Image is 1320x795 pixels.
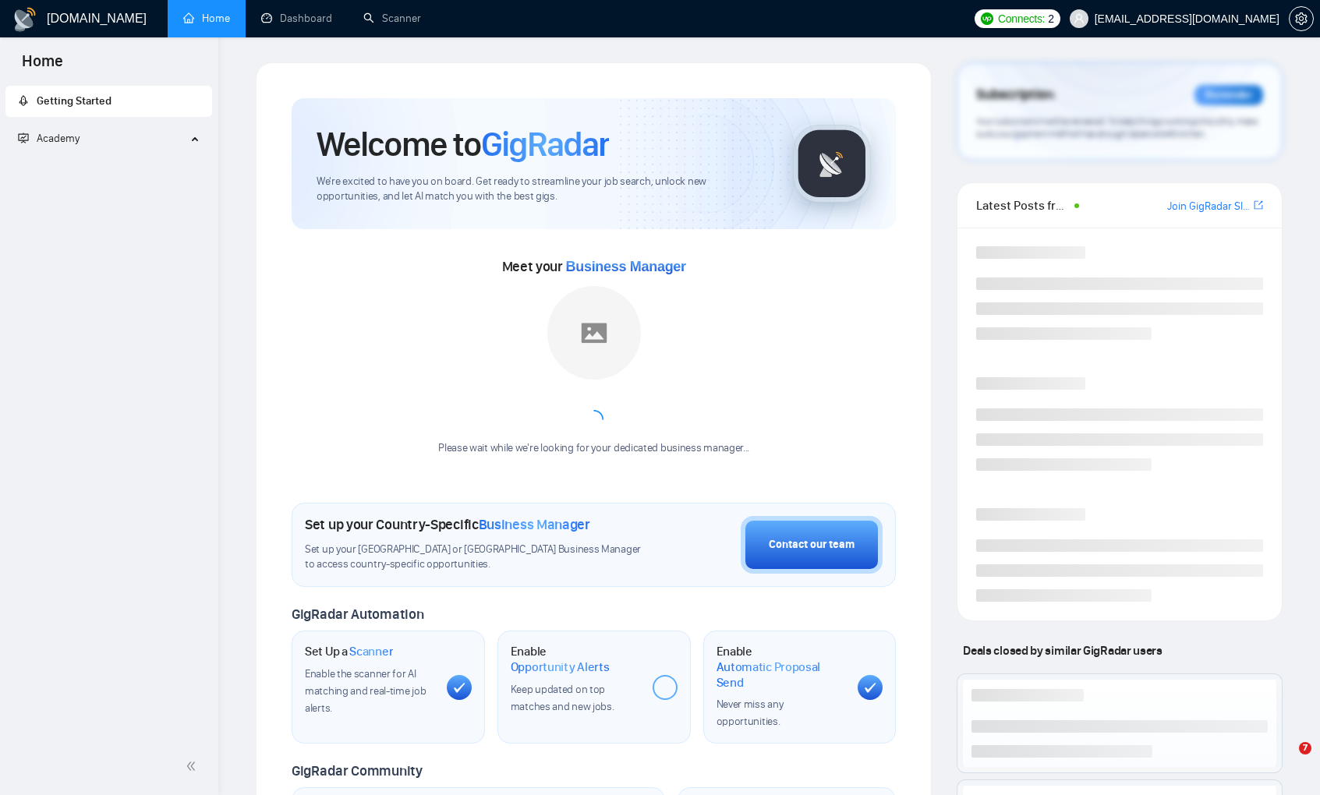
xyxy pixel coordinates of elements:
[1074,13,1085,24] span: user
[1289,12,1314,25] a: setting
[18,132,29,143] span: fund-projection-screen
[317,123,609,165] h1: Welcome to
[9,50,76,83] span: Home
[292,762,423,779] span: GigRadar Community
[547,286,641,380] img: placeholder.png
[1194,85,1263,105] div: Reminder
[976,82,1053,108] span: Subscription
[1289,6,1314,31] button: setting
[1254,199,1263,211] span: export
[976,115,1257,140] span: Your subscription will be renewed. To keep things running smoothly, make sure your payment method...
[741,516,883,574] button: Contact our team
[479,516,590,533] span: Business Manager
[305,542,652,572] span: Set up your [GEOGRAPHIC_DATA] or [GEOGRAPHIC_DATA] Business Manager to access country-specific op...
[429,441,759,456] div: Please wait while we're looking for your dedicated business manager...
[511,659,610,675] span: Opportunity Alerts
[37,94,111,108] span: Getting Started
[717,659,846,690] span: Automatic Proposal Send
[583,409,603,429] span: loading
[1167,198,1251,215] a: Join GigRadar Slack Community
[511,683,614,713] span: Keep updated on top matches and new jobs.
[717,644,846,690] h1: Enable
[976,196,1070,215] span: Latest Posts from the GigRadar Community
[481,123,609,165] span: GigRadar
[1267,742,1304,779] iframe: Intercom live chat
[292,606,423,623] span: GigRadar Automation
[261,12,332,25] a: dashboardDashboard
[717,698,784,728] span: Never miss any opportunities.
[12,7,37,32] img: logo
[1290,12,1313,25] span: setting
[305,516,590,533] h1: Set up your Country-Specific
[998,10,1045,27] span: Connects:
[1048,10,1054,27] span: 2
[363,12,421,25] a: searchScanner
[5,86,212,117] li: Getting Started
[183,12,230,25] a: homeHome
[1254,198,1263,213] a: export
[981,12,993,25] img: upwork-logo.png
[305,667,426,715] span: Enable the scanner for AI matching and real-time job alerts.
[349,644,393,659] span: Scanner
[1299,742,1311,754] span: 7
[18,95,29,106] span: rocket
[793,125,871,203] img: gigradar-logo.png
[566,259,686,274] span: Business Manager
[769,536,855,553] div: Contact our team
[957,637,1168,664] span: Deals closed by similar GigRadar users
[511,644,640,674] h1: Enable
[502,258,686,275] span: Meet your
[186,758,201,774] span: double-left
[18,132,80,145] span: Academy
[37,132,80,145] span: Academy
[305,644,393,659] h1: Set Up a
[317,175,768,204] span: We're excited to have you on board. Get ready to streamline your job search, unlock new opportuni...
